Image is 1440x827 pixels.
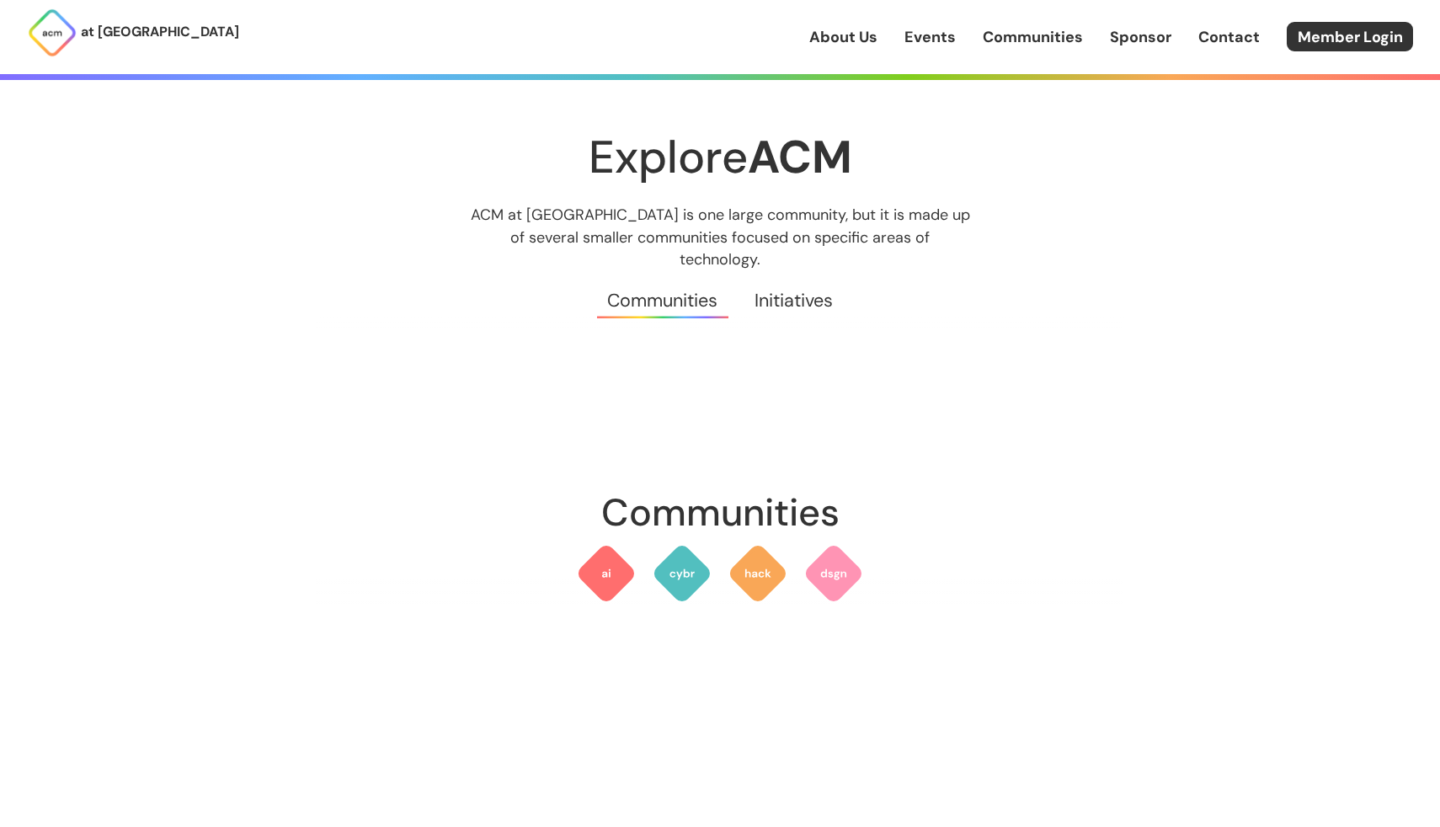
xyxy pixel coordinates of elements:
[904,26,956,48] a: Events
[27,8,77,58] img: ACM Logo
[809,26,877,48] a: About Us
[316,132,1124,182] h1: Explore
[652,543,712,604] img: ACM Cyber
[728,543,788,604] img: ACM Hack
[1110,26,1171,48] a: Sponsor
[1198,26,1260,48] a: Contact
[576,543,637,604] img: ACM AI
[455,204,985,269] p: ACM at [GEOGRAPHIC_DATA] is one large community, but it is made up of several smaller communities...
[589,270,736,331] a: Communities
[1287,22,1413,51] a: Member Login
[748,127,852,187] strong: ACM
[316,483,1124,543] h2: Communities
[81,21,239,43] p: at [GEOGRAPHIC_DATA]
[27,8,239,58] a: at [GEOGRAPHIC_DATA]
[736,270,851,331] a: Initiatives
[983,26,1083,48] a: Communities
[803,543,864,604] img: ACM Design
